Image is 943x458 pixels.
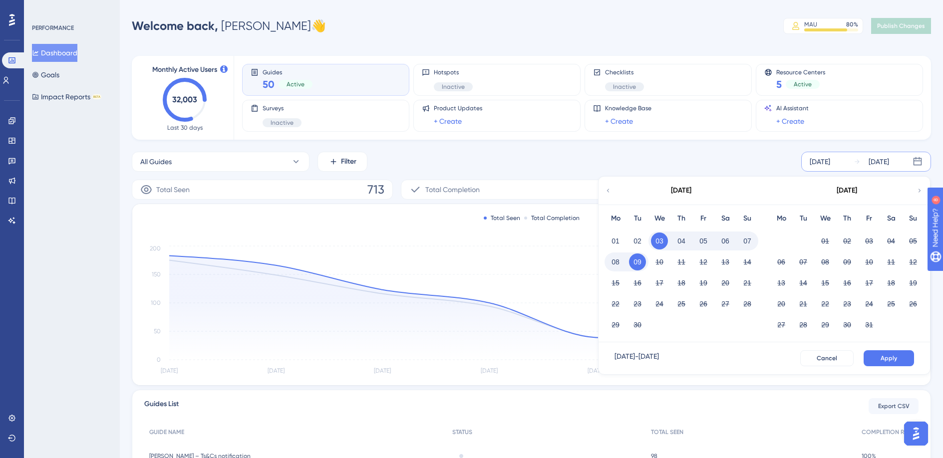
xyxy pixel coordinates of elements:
[814,213,836,225] div: We
[861,295,878,312] button: 24
[607,274,624,291] button: 15
[861,232,878,249] button: 03
[673,295,690,312] button: 25
[149,428,184,436] span: GUIDE NAME
[795,274,812,291] button: 14
[773,253,790,270] button: 06
[883,295,900,312] button: 25
[150,245,161,252] tspan: 200
[92,94,101,99] div: BETA
[144,398,179,414] span: Guides List
[673,232,690,249] button: 04
[883,232,900,249] button: 04
[132,18,218,33] span: Welcome back,
[864,350,914,366] button: Apply
[161,367,178,374] tspan: [DATE]
[905,274,922,291] button: 19
[588,367,605,374] tspan: [DATE]
[32,24,74,32] div: PERFORMANCE
[132,18,326,34] div: [PERSON_NAME] 👋
[901,419,931,449] iframe: UserGuiding AI Assistant Launcher
[607,253,624,270] button: 08
[846,20,858,28] div: 80 %
[673,274,690,291] button: 18
[172,95,197,104] text: 32,003
[905,232,922,249] button: 05
[839,232,856,249] button: 02
[902,213,924,225] div: Su
[817,232,834,249] button: 01
[773,316,790,333] button: 27
[140,156,172,168] span: All Guides
[157,356,161,363] tspan: 0
[810,156,830,168] div: [DATE]
[905,253,922,270] button: 12
[629,274,646,291] button: 16
[673,253,690,270] button: 11
[484,214,520,222] div: Total Seen
[695,232,712,249] button: 05
[367,182,384,198] span: 713
[861,316,878,333] button: 31
[837,185,857,197] div: [DATE]
[839,295,856,312] button: 23
[817,295,834,312] button: 22
[651,253,668,270] button: 10
[152,64,217,76] span: Monthly Active Users
[776,68,825,75] span: Resource Centers
[167,124,203,132] span: Last 30 days
[271,119,294,127] span: Inactive
[773,274,790,291] button: 13
[605,68,644,76] span: Checklists
[452,428,472,436] span: STATUS
[836,213,858,225] div: Th
[629,253,646,270] button: 09
[776,104,809,112] span: AI Assistant
[317,152,367,172] button: Filter
[804,20,817,28] div: MAU
[858,213,880,225] div: Fr
[739,232,756,249] button: 07
[671,185,691,197] div: [DATE]
[442,83,465,91] span: Inactive
[869,398,919,414] button: Export CSV
[374,367,391,374] tspan: [DATE]
[152,271,161,278] tspan: 150
[792,213,814,225] div: Tu
[739,274,756,291] button: 21
[695,274,712,291] button: 19
[795,295,812,312] button: 21
[651,232,668,249] button: 03
[605,104,651,112] span: Knowledge Base
[156,184,190,196] span: Total Seen
[629,316,646,333] button: 30
[862,428,914,436] span: COMPLETION RATE
[883,253,900,270] button: 11
[776,115,804,127] a: + Create
[839,274,856,291] button: 16
[481,367,498,374] tspan: [DATE]
[605,213,627,225] div: Mo
[905,295,922,312] button: 26
[869,156,889,168] div: [DATE]
[605,115,633,127] a: + Create
[651,295,668,312] button: 24
[132,152,310,172] button: All Guides
[23,2,62,14] span: Need Help?
[839,253,856,270] button: 09
[861,274,878,291] button: 17
[717,274,734,291] button: 20
[692,213,714,225] div: Fr
[287,80,305,88] span: Active
[651,274,668,291] button: 17
[871,18,931,34] button: Publish Changes
[839,316,856,333] button: 30
[434,115,462,127] a: + Create
[881,354,897,362] span: Apply
[817,253,834,270] button: 08
[434,104,482,112] span: Product Updates
[263,68,313,75] span: Guides
[739,253,756,270] button: 14
[341,156,356,168] span: Filter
